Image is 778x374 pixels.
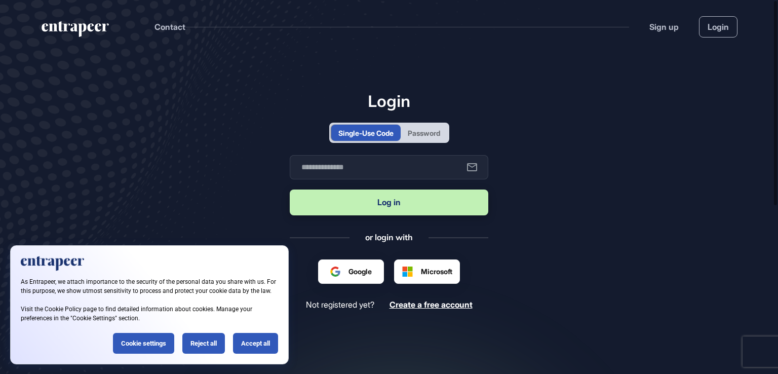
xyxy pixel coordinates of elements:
[649,21,679,33] a: Sign up
[154,20,185,33] button: Contact
[699,16,737,38] a: Login
[306,300,374,310] span: Not registered yet?
[408,128,440,138] div: Password
[365,232,413,243] div: or login with
[290,190,488,215] button: Log in
[290,91,488,110] h1: Login
[390,300,473,310] span: Create a free account
[338,128,394,138] div: Single-Use Code
[41,21,110,41] a: entrapeer-logo
[390,300,473,310] a: Create a free account
[421,266,452,277] span: Microsoft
